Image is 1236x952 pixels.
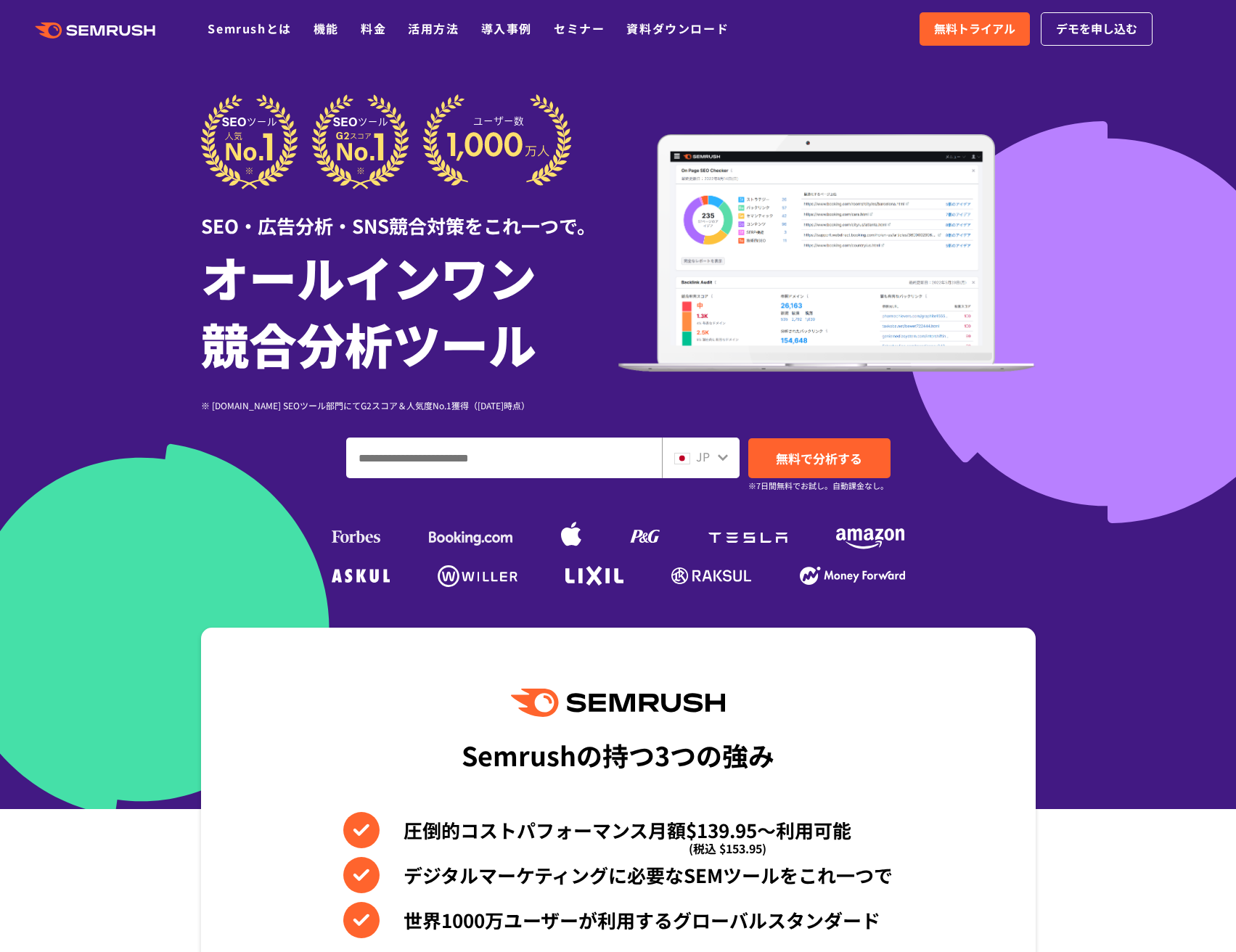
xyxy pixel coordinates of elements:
[776,449,862,467] span: 無料で分析する
[208,20,291,37] a: Semrushとは
[481,20,532,37] a: 導入事例
[1056,20,1137,38] span: デモを申し込む
[696,448,710,465] span: JP
[934,20,1015,38] span: 無料トライアル
[554,20,605,37] a: セミナー
[314,20,339,37] a: 機能
[408,20,459,37] a: 活用方法
[462,728,774,781] div: Semrushの持つ3つの強み
[347,438,661,477] input: ドメイン、キーワードまたはURLを入力してください
[361,20,386,37] a: 料金
[343,857,893,893] li: デジタルマーケティングに必要なSEMツールをこれ一つで
[343,812,893,848] li: 圧倒的コストパフォーマンス月額$139.95〜利用可能
[626,20,729,37] a: 資料ダウンロード
[201,398,618,412] div: ※ [DOMAIN_NAME] SEOツール部門にてG2スコア＆人気度No.1獲得（[DATE]時点）
[748,438,891,478] a: 無料で分析する
[201,189,618,239] div: SEO・広告分析・SNS競合対策をこれ一つで。
[920,12,1030,46] a: 無料トライアル
[201,243,618,377] h1: オールインワン 競合分析ツール
[1041,12,1153,46] a: デモを申し込む
[689,830,766,866] span: (税込 $153.95)
[343,902,893,938] li: 世界1000万ユーザーが利用するグローバルスタンダード
[511,689,724,717] img: Semrush
[748,479,888,493] small: ※7日間無料でお試し。自動課金なし。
